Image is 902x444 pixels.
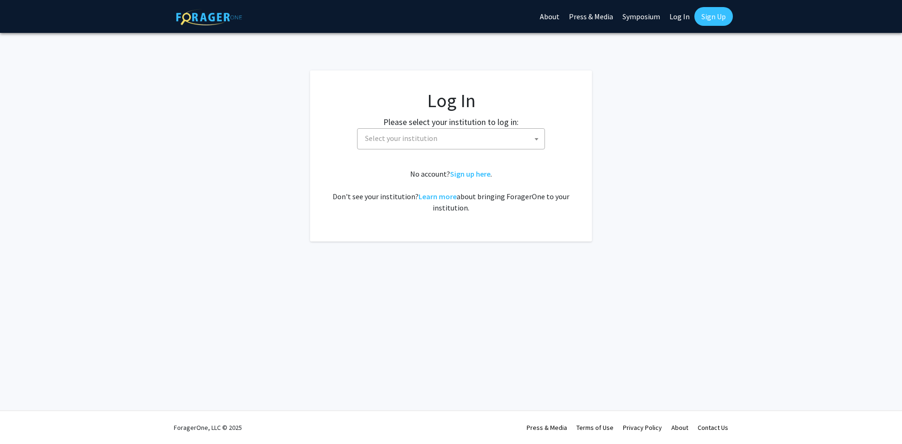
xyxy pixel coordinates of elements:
[450,169,490,179] a: Sign up here
[383,116,519,128] label: Please select your institution to log in:
[419,192,457,201] a: Learn more about bringing ForagerOne to your institution
[694,7,733,26] a: Sign Up
[671,423,688,432] a: About
[576,423,614,432] a: Terms of Use
[623,423,662,432] a: Privacy Policy
[329,89,573,112] h1: Log In
[361,129,544,148] span: Select your institution
[365,133,437,143] span: Select your institution
[174,411,242,444] div: ForagerOne, LLC © 2025
[329,168,573,213] div: No account? . Don't see your institution? about bringing ForagerOne to your institution.
[357,128,545,149] span: Select your institution
[698,423,728,432] a: Contact Us
[176,9,242,25] img: ForagerOne Logo
[527,423,567,432] a: Press & Media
